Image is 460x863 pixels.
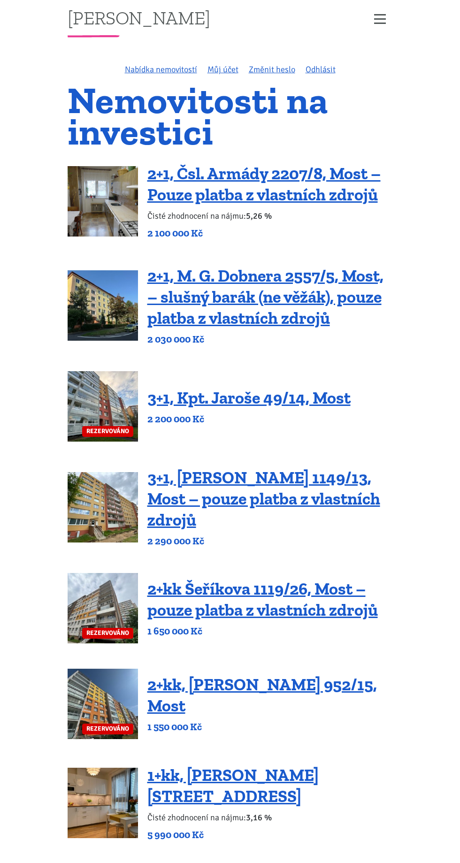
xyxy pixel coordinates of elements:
[147,674,377,716] a: 2+kk, [PERSON_NAME] 952/15, Most
[82,426,133,437] span: REZERVOVÁNO
[147,535,393,548] p: 2 290 000 Kč
[147,467,380,530] a: 3+1, [PERSON_NAME] 1149/13, Most – pouze platba z vlastních zdrojů
[246,211,272,221] b: 5,26 %
[147,412,351,426] p: 2 200 000 Kč
[249,64,295,75] a: Změnit heslo
[125,64,197,75] a: Nabídka nemovitostí
[147,388,351,408] a: 3+1, Kpt. Jaroše 49/14, Most
[68,8,210,27] a: [PERSON_NAME]
[147,227,393,240] p: 2 100 000 Kč
[82,628,133,639] span: REZERVOVÁNO
[147,579,378,620] a: 2+kk Šeříkova 1119/26, Most – pouze platba z vlastních zdrojů
[147,209,393,222] p: Čisté zhodnocení na nájmu:
[147,765,319,806] a: 1+kk, [PERSON_NAME][STREET_ADDRESS]
[68,84,393,147] h1: Nemovitosti na investici
[68,371,138,442] a: REZERVOVÁNO
[147,828,393,841] p: 5 990 000 Kč
[368,11,393,27] button: Zobrazit menu
[147,720,393,733] p: 1 550 000 Kč
[306,64,336,75] a: Odhlásit
[147,811,393,824] p: Čisté zhodnocení na nájmu:
[207,64,238,75] a: Můj účet
[68,669,138,739] a: REZERVOVÁNO
[68,573,138,643] a: REZERVOVÁNO
[147,625,393,638] p: 1 650 000 Kč
[147,333,393,346] p: 2 030 000 Kč
[82,724,133,734] span: REZERVOVÁNO
[147,266,383,328] a: 2+1, M. G. Dobnera 2557/5, Most, – slušný barák (ne věžák), pouze platba z vlastních zdrojů
[147,163,381,205] a: 2+1, Čsl. Armády 2207/8, Most – Pouze platba z vlastních zdrojů
[246,812,272,823] b: 3,16 %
